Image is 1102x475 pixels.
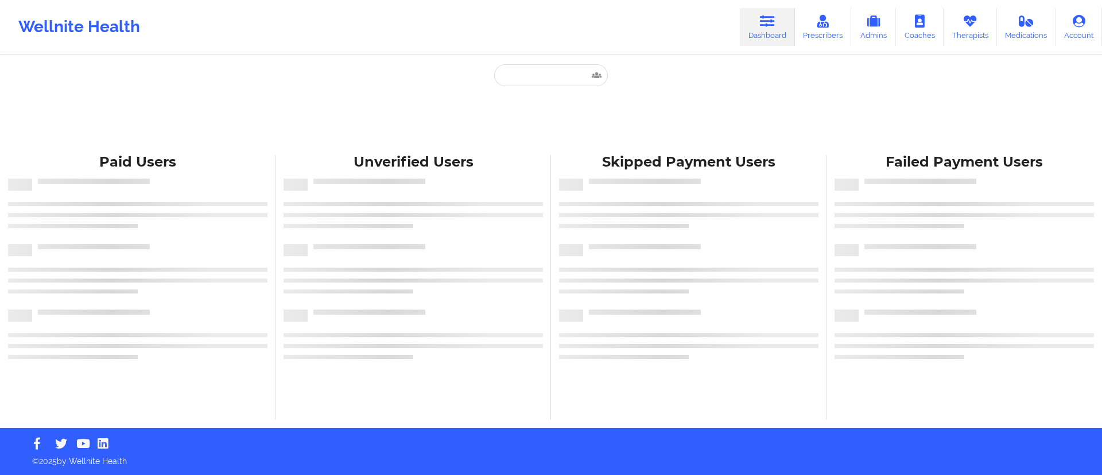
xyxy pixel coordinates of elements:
div: Unverified Users [284,153,543,171]
div: Failed Payment Users [835,153,1094,171]
a: Coaches [896,8,944,46]
div: Paid Users [8,153,267,171]
a: Admins [851,8,896,46]
a: Dashboard [740,8,795,46]
a: Prescribers [795,8,852,46]
a: Therapists [944,8,997,46]
div: Skipped Payment Users [559,153,818,171]
p: © 2025 by Wellnite Health [24,447,1078,467]
a: Medications [997,8,1056,46]
a: Account [1056,8,1102,46]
